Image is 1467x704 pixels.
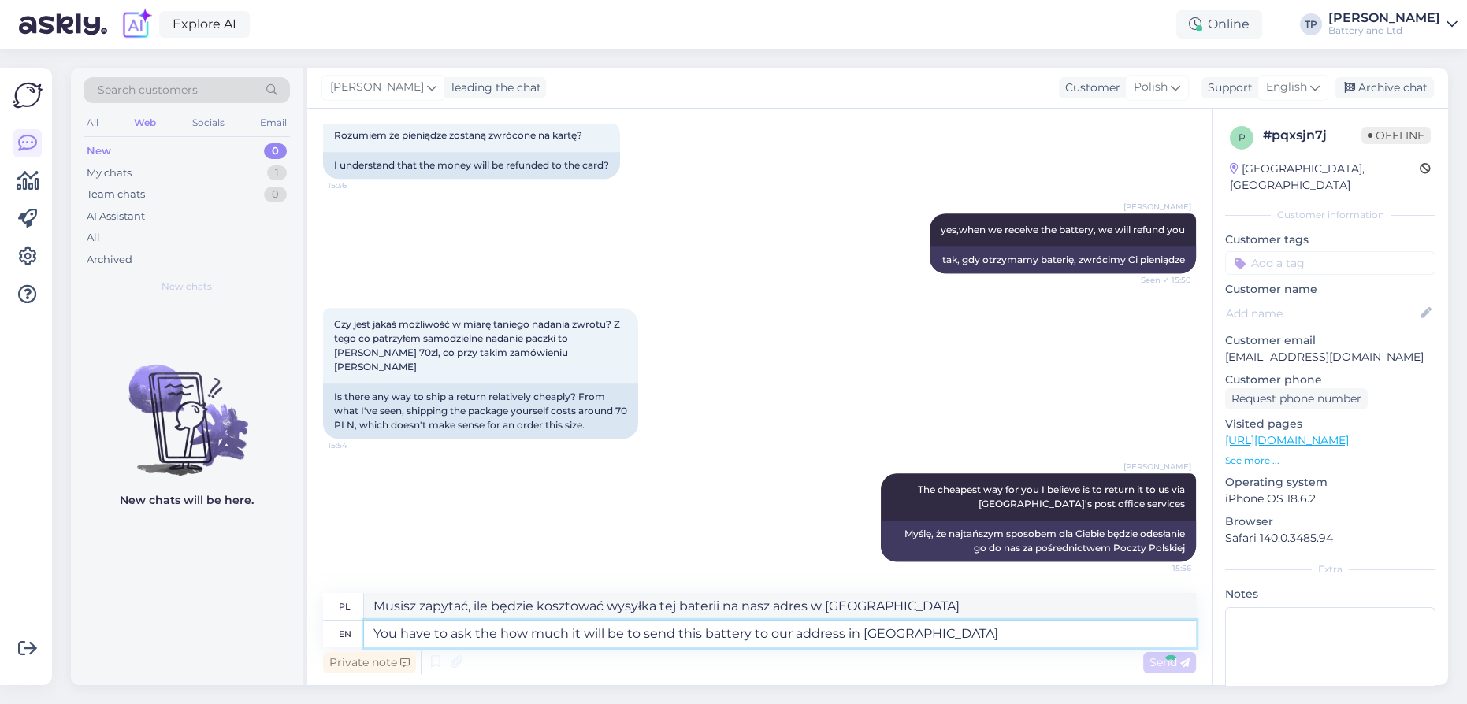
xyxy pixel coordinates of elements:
span: English [1266,79,1307,96]
p: Visited pages [1225,416,1435,432]
a: Explore AI [159,11,250,38]
div: 0 [264,143,287,159]
div: 0 [264,187,287,202]
div: TP [1300,13,1322,35]
a: [PERSON_NAME]Batteryland Ltd [1328,12,1458,37]
img: explore-ai [120,8,153,41]
span: [PERSON_NAME] [1123,461,1191,472]
span: New chats [162,280,212,294]
span: 15:36 [328,180,387,191]
span: Polish [1134,79,1168,96]
p: [EMAIL_ADDRESS][DOMAIN_NAME] [1225,349,1435,365]
span: [PERSON_NAME] [1123,201,1191,213]
div: Is there any way to ship a return relatively cheaply? From what I've seen, shipping the package y... [323,383,638,439]
div: Archived [87,252,132,268]
div: Email [257,113,290,133]
input: Add a tag [1225,251,1435,275]
p: Browser [1225,513,1435,530]
span: Seen ✓ 15:50 [1132,274,1191,286]
p: Safari 140.0.3485.94 [1225,530,1435,547]
p: Customer email [1225,332,1435,349]
div: All [87,230,100,246]
div: Online [1176,10,1262,39]
p: Customer phone [1225,372,1435,388]
input: Add name [1226,305,1417,322]
p: New chats will be here. [120,492,254,509]
div: Customer [1059,80,1120,96]
div: Request phone number [1225,388,1368,409]
p: See more ... [1225,454,1435,468]
div: [PERSON_NAME] [1328,12,1440,24]
p: Customer tags [1225,232,1435,248]
span: [PERSON_NAME] [330,79,424,96]
div: Customer information [1225,208,1435,222]
span: Search customers [98,82,198,98]
a: [URL][DOMAIN_NAME] [1225,433,1349,447]
div: My chats [87,165,132,181]
p: iPhone OS 18.6.2 [1225,491,1435,507]
div: I understand that the money will be refunded to the card? [323,152,620,179]
div: New [87,143,111,159]
div: Support [1201,80,1253,96]
span: 15:56 [1132,562,1191,574]
span: p [1239,132,1246,143]
div: Archive chat [1335,77,1434,98]
img: Askly Logo [13,80,43,110]
div: Batteryland Ltd [1328,24,1440,37]
span: 15:54 [328,439,387,451]
p: Customer name [1225,281,1435,298]
p: Notes [1225,586,1435,602]
span: Czy jest jakaś możliwość w miarę taniego nadania zwrotu? Z tego co patrzyłem samodzielne nadanie ... [334,318,622,372]
div: AI Assistant [87,209,145,224]
div: All [84,113,102,133]
div: leading the chat [445,80,541,96]
span: Rozumiem że pieniądze zostaną zwrócone na kartę? [334,129,582,141]
span: yes,when we receive the battery, we will refund you [941,224,1185,235]
span: The cheapest way for you I believe is to return it to us via [GEOGRAPHIC_DATA]'s post office serv... [918,484,1187,509]
div: tak, gdy otrzymamy baterię, zwrócimy Ci pieniądze [930,246,1196,273]
div: Myślę, że najtańszym sposobem dla Ciebie będzie odesłanie go do nas za pośrednictwem Poczty Polskiej [881,521,1196,561]
div: [GEOGRAPHIC_DATA], [GEOGRAPHIC_DATA] [1230,161,1420,194]
span: Offline [1361,127,1431,144]
p: Operating system [1225,474,1435,491]
div: 1 [267,165,287,181]
div: Extra [1225,562,1435,576]
div: Team chats [87,187,145,202]
div: Socials [189,113,228,133]
img: No chats [71,336,303,478]
div: Web [131,113,159,133]
div: # pqxsjn7j [1263,126,1361,145]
